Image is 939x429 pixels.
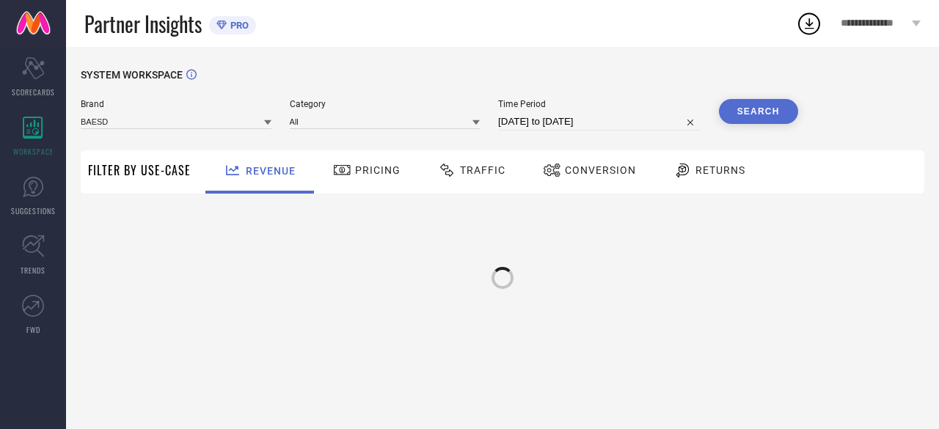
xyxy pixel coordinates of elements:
span: Category [290,99,481,109]
input: Select time period [498,113,701,131]
span: SYSTEM WORKSPACE [81,69,183,81]
span: Brand [81,99,271,109]
span: Traffic [460,164,505,176]
span: Pricing [355,164,401,176]
span: Time Period [498,99,701,109]
span: FWD [26,324,40,335]
span: Revenue [246,165,296,177]
button: Search [719,99,798,124]
span: Returns [695,164,745,176]
span: WORKSPACE [13,146,54,157]
span: TRENDS [21,265,45,276]
div: Open download list [796,10,822,37]
span: Conversion [565,164,636,176]
span: PRO [227,20,249,31]
span: Filter By Use-Case [88,161,191,179]
span: SCORECARDS [12,87,55,98]
span: Partner Insights [84,9,202,39]
span: SUGGESTIONS [11,205,56,216]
